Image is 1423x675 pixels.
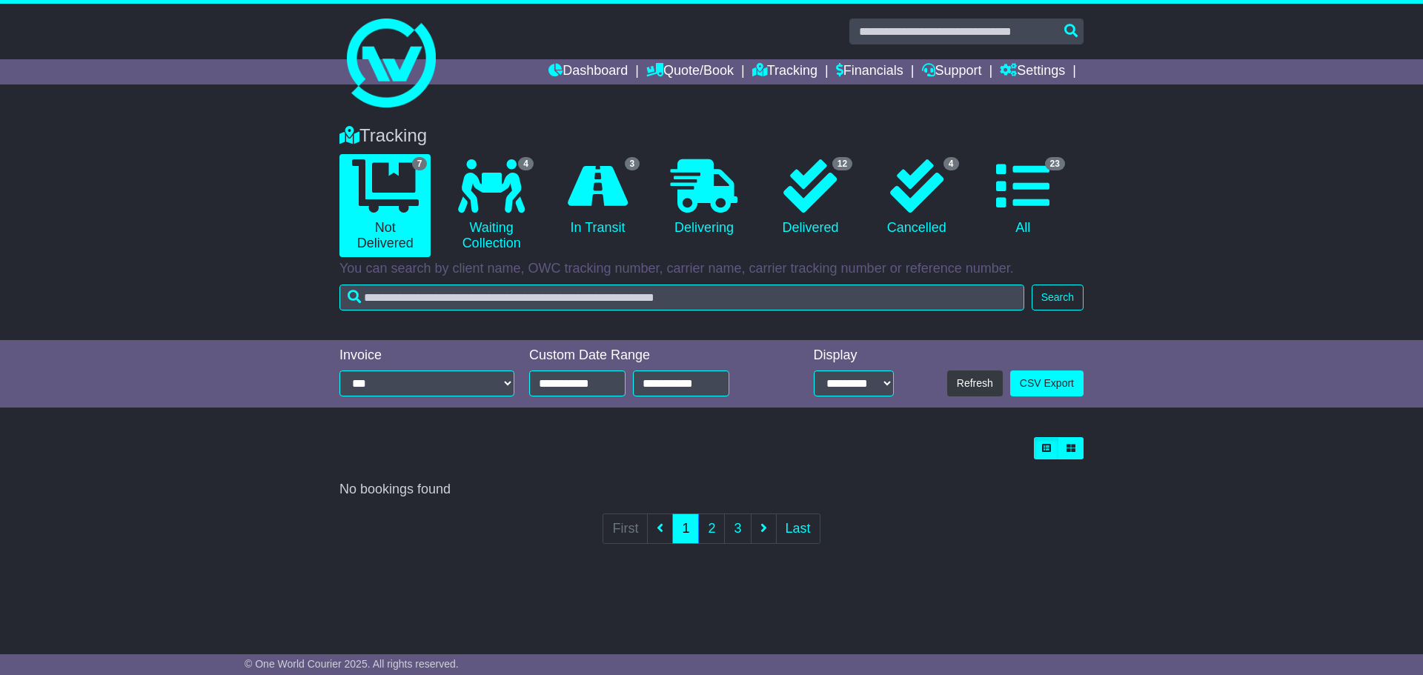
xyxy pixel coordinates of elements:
[922,59,982,84] a: Support
[1032,285,1084,310] button: Search
[943,157,959,170] span: 4
[832,157,852,170] span: 12
[548,59,628,84] a: Dashboard
[518,157,534,170] span: 4
[339,348,514,364] div: Invoice
[625,157,640,170] span: 3
[724,513,751,544] a: 3
[529,348,767,364] div: Custom Date Range
[646,59,734,84] a: Quote/Book
[947,370,1003,396] button: Refresh
[836,59,903,84] a: Financials
[412,157,428,170] span: 7
[332,125,1091,147] div: Tracking
[978,154,1069,242] a: 23 All
[339,261,1084,277] p: You can search by client name, OWC tracking number, carrier name, carrier tracking number or refe...
[339,482,1084,498] div: No bookings found
[1045,157,1065,170] span: 23
[765,154,856,242] a: 12 Delivered
[1010,370,1084,396] a: CSV Export
[658,154,749,242] a: Delivering
[776,513,820,544] a: Last
[698,513,725,544] a: 2
[1000,59,1065,84] a: Settings
[814,348,894,364] div: Display
[339,154,431,257] a: 7 Not Delivered
[752,59,817,84] a: Tracking
[245,658,459,670] span: © One World Courier 2025. All rights reserved.
[871,154,962,242] a: 4 Cancelled
[552,154,643,242] a: 3 In Transit
[672,513,699,544] a: 1
[445,154,537,257] a: 4 Waiting Collection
